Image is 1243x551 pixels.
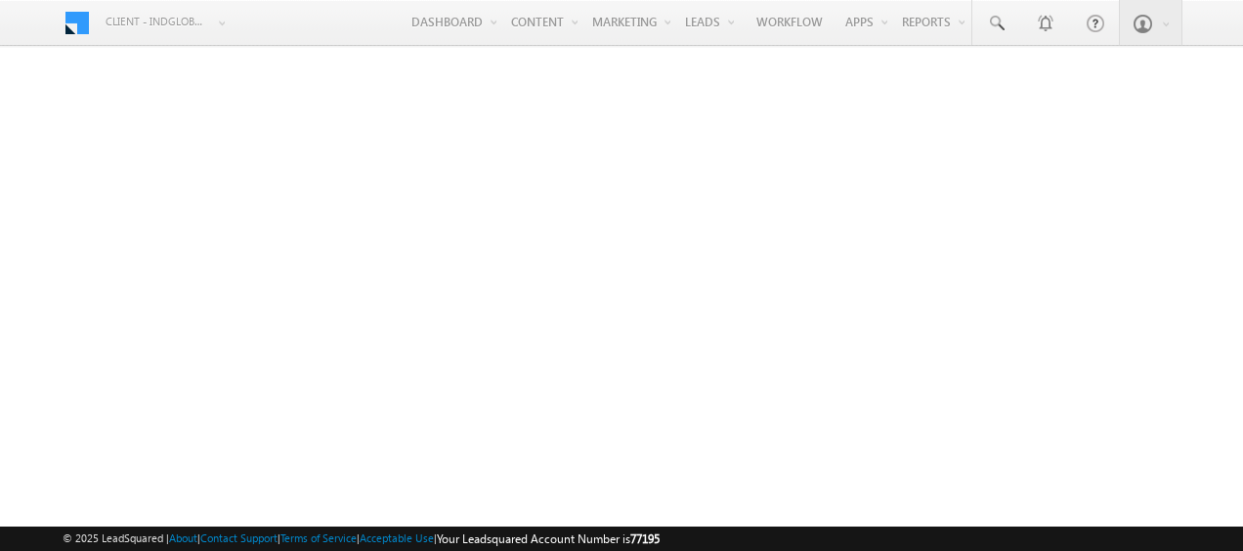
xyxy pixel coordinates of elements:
a: Acceptable Use [360,531,434,544]
a: About [169,531,197,544]
a: Terms of Service [280,531,357,544]
span: Your Leadsquared Account Number is [437,531,660,546]
span: © 2025 LeadSquared | | | | | [63,530,660,548]
a: Contact Support [200,531,278,544]
span: Client - indglobal2 (77195) [106,12,208,31]
span: 77195 [630,531,660,546]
